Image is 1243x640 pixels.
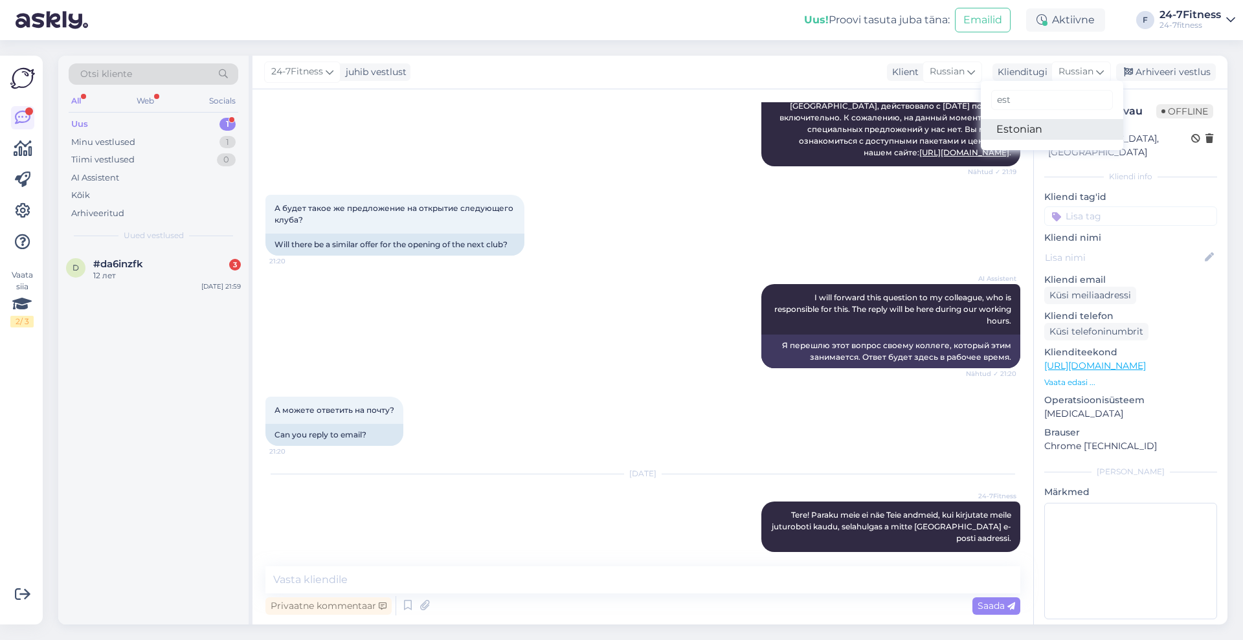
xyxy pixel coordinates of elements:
[779,54,1013,157] span: Добрый день! Предложение на пакеты на 365 и 180 дней, связанное с открытием нового спортивного кл...
[761,335,1020,368] div: Я перешлю этот вопрос своему коллеге, который этим занимается. Ответ будет здесь в рабочее время.
[1044,309,1217,323] p: Kliendi telefon
[1159,10,1235,30] a: 24-7Fitness24-7fitness
[1044,426,1217,439] p: Brauser
[71,118,88,131] div: Uus
[1044,171,1217,182] div: Kliendi info
[274,405,394,415] span: А можете ответить на почту?
[1044,190,1217,204] p: Kliendi tag'id
[265,424,403,446] div: Can you reply to email?
[1116,63,1216,81] div: Arhiveeri vestlus
[772,510,1013,543] span: Tere! Paraku meie ei näe Teie andmeid, kui kirjutate meile juturoboti kaudu, selahulgas a mitte [...
[1026,8,1105,32] div: Aktiivne
[991,90,1113,110] input: Kirjuta, millist tag'i otsid
[919,148,1009,157] a: [URL][DOMAIN_NAME]
[1044,231,1217,245] p: Kliendi nimi
[1044,273,1217,287] p: Kliendi email
[1159,10,1221,20] div: 24-7Fitness
[966,369,1016,379] span: Nähtud ✓ 21:20
[265,597,392,615] div: Privaatne kommentaar
[1044,287,1136,304] div: Küsi meiliaadressi
[968,491,1016,501] span: 24-7Fitness
[219,136,236,149] div: 1
[1058,65,1093,79] span: Russian
[265,234,524,256] div: Will there be a similar offer for the opening of the next club?
[71,189,90,202] div: Kõik
[774,292,1013,326] span: I will forward this question to my colleague, who is responsible for this. The reply will be here...
[73,263,79,272] span: d
[10,316,34,327] div: 2 / 3
[887,65,919,79] div: Klient
[71,207,124,220] div: Arhiveeritud
[1045,250,1202,265] input: Lisa nimi
[1044,466,1217,478] div: [PERSON_NAME]
[1044,407,1217,421] p: [MEDICAL_DATA]
[71,136,135,149] div: Minu vestlused
[1044,206,1217,226] input: Lisa tag
[134,93,157,109] div: Web
[93,270,241,281] div: 12 лет
[71,171,119,184] div: AI Assistent
[80,67,132,81] span: Otsi kliente
[1044,393,1217,407] p: Operatsioonisüsteem
[978,600,1015,612] span: Saada
[265,468,1020,480] div: [DATE]
[341,65,407,79] div: juhib vestlust
[1044,439,1217,453] p: Chrome [TECHNICAL_ID]
[1136,11,1154,29] div: F
[69,93,84,109] div: All
[93,258,143,270] span: #da6inzfk
[229,259,241,270] div: 3
[1044,323,1148,340] div: Küsi telefoninumbrit
[930,65,965,79] span: Russian
[1044,485,1217,499] p: Märkmed
[71,153,135,166] div: Tiimi vestlused
[269,256,318,266] span: 21:20
[201,281,241,291] div: [DATE] 21:59
[219,118,236,131] div: 1
[804,14,829,26] b: Uus!
[1159,20,1221,30] div: 24-7fitness
[274,203,515,225] span: А будет такое же предложение на открытие следующего клуба?
[968,274,1016,283] span: AI Assistent
[981,119,1123,140] a: Estonian
[1044,360,1146,371] a: [URL][DOMAIN_NAME]
[992,65,1047,79] div: Klienditugi
[269,447,318,456] span: 21:20
[968,553,1016,562] span: 9:43
[968,167,1016,177] span: Nähtud ✓ 21:19
[207,93,238,109] div: Socials
[804,12,950,28] div: Proovi tasuta juba täna:
[217,153,236,166] div: 0
[271,65,323,79] span: 24-7Fitness
[124,230,184,241] span: Uued vestlused
[10,269,34,327] div: Vaata siia
[1044,346,1217,359] p: Klienditeekond
[10,66,35,91] img: Askly Logo
[1156,104,1213,118] span: Offline
[955,8,1011,32] button: Emailid
[1044,377,1217,388] p: Vaata edasi ...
